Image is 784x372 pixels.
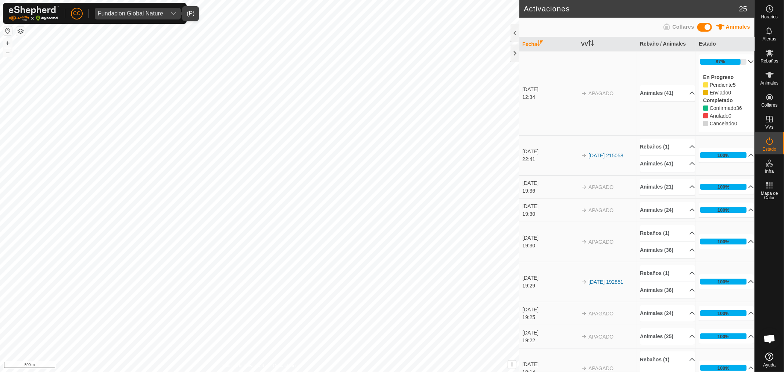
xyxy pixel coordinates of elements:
[757,191,782,200] span: Mapa de Calor
[716,58,725,65] div: 87%
[522,314,577,321] div: 19:25
[588,365,613,371] span: APAGADO
[522,361,577,368] div: [DATE]
[522,329,577,337] div: [DATE]
[588,334,613,340] span: APAGADO
[640,225,695,242] p-accordion-header: Rebaños (1)
[522,210,577,218] div: 19:30
[717,310,730,317] div: 100%
[717,278,730,285] div: 100%
[581,90,587,96] img: arrow
[640,328,695,345] p-accordion-header: Animales (25)
[95,8,166,19] span: Fundacion Global Nature
[760,59,778,63] span: Rebaños
[522,274,577,282] div: [DATE]
[522,93,577,101] div: 12:34
[522,148,577,155] div: [DATE]
[581,365,587,371] img: arrow
[710,82,733,88] span: Pendiente
[588,207,613,213] span: APAGADO
[640,155,695,172] p-accordion-header: Animales (41)
[640,242,695,258] p-accordion-header: Animales (36)
[273,362,298,369] a: Contáctenos
[522,187,577,195] div: 19:36
[522,203,577,210] div: [DATE]
[98,11,163,17] div: Fundacion Global Nature
[733,82,736,88] span: Pending
[522,155,577,163] div: 22:41
[760,81,778,85] span: Animales
[763,37,776,41] span: Alertas
[222,362,264,369] a: Política de Privacidad
[73,10,80,17] span: CC
[640,85,695,101] p-accordion-header: Animales (41)
[696,37,755,51] th: Estado
[522,86,577,93] div: [DATE]
[759,328,781,350] div: Chat abierto
[761,15,778,19] span: Horarios
[699,329,754,344] p-accordion-header: 100%
[699,69,754,132] p-accordion-content: 87%
[508,361,516,369] button: i
[537,41,543,47] p-sorticon: Activar para ordenar
[703,97,733,103] label: Completado
[765,169,774,174] span: Infra
[700,152,747,158] div: 100%
[761,103,777,107] span: Collares
[699,203,754,217] p-accordion-header: 100%
[640,282,695,298] p-accordion-header: Animales (36)
[3,48,12,57] button: –
[717,207,730,214] div: 100%
[755,350,784,370] a: Ayuda
[640,265,695,282] p-accordion-header: Rebaños (1)
[699,306,754,321] p-accordion-header: 100%
[728,90,731,96] span: Sent
[511,361,513,368] span: i
[640,179,695,195] p-accordion-header: Animales (21)
[700,310,747,316] div: 100%
[640,351,695,368] p-accordion-header: Rebaños (1)
[588,41,594,47] p-sorticon: Activar para ordenar
[703,105,708,111] i: 36 Confirmed 41012, 40993, 41018, 41013, 41019, 40992, 40988, 41024, 41007, 41009, 41020, 41023, ...
[700,184,747,190] div: 100%
[519,37,578,51] th: Fecha
[588,90,613,96] span: APAGADO
[581,279,587,285] img: arrow
[717,238,730,245] div: 100%
[672,24,694,30] span: Collares
[522,282,577,290] div: 19:29
[637,37,696,51] th: Rebaño / Animales
[522,337,577,344] div: 19:22
[522,306,577,314] div: [DATE]
[522,179,577,187] div: [DATE]
[588,184,613,190] span: APAGADO
[710,113,728,119] span: Overridden
[717,183,730,190] div: 100%
[9,6,59,21] img: Logo Gallagher
[700,59,747,65] div: 87%
[578,37,637,51] th: VV
[700,333,747,339] div: 100%
[700,279,747,285] div: 100%
[703,90,708,95] i: 0 Sent
[16,27,25,36] button: Capas del Mapa
[703,121,708,126] i: 0 Cancelled
[728,113,731,119] span: Overridden
[703,82,708,87] i: 5 Pending 40998, 41002, 41017, 41015, 41010,
[763,363,776,367] span: Ayuda
[699,274,754,289] p-accordion-header: 100%
[726,24,750,30] span: Animales
[588,311,613,316] span: APAGADO
[717,365,730,372] div: 100%
[524,4,739,13] h2: Activaciones
[703,113,708,118] i: 0 Overridden
[699,179,754,194] p-accordion-header: 100%
[522,242,577,250] div: 19:30
[765,125,773,129] span: VVs
[734,121,737,126] span: Cancelled
[581,184,587,190] img: arrow
[3,39,12,47] button: +
[581,311,587,316] img: arrow
[581,334,587,340] img: arrow
[581,239,587,245] img: arrow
